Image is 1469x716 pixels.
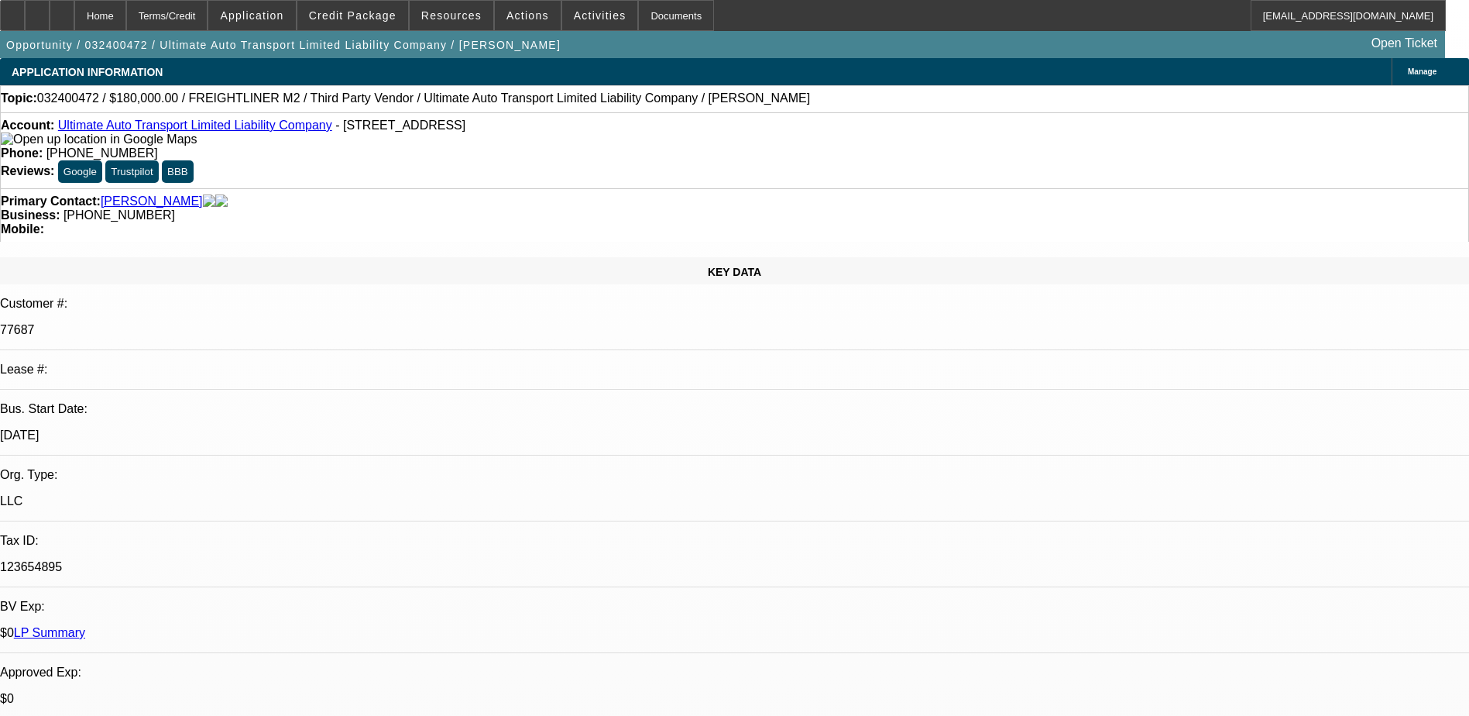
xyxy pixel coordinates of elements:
span: [PHONE_NUMBER] [46,146,158,160]
span: - [STREET_ADDRESS] [335,119,465,132]
span: Credit Package [309,9,396,22]
span: Actions [506,9,549,22]
strong: Mobile: [1,222,44,236]
strong: Business: [1,208,60,222]
span: [PHONE_NUMBER] [63,208,175,222]
a: [PERSON_NAME] [101,194,203,208]
button: Credit Package [297,1,408,30]
img: Open up location in Google Maps [1,133,197,146]
strong: Reviews: [1,164,54,177]
span: APPLICATION INFORMATION [12,66,163,78]
a: View Google Maps [1,133,197,146]
strong: Topic: [1,91,37,105]
button: Application [208,1,295,30]
button: Activities [562,1,638,30]
strong: Primary Contact: [1,194,101,208]
span: Manage [1408,67,1436,76]
a: LP Summary [14,626,85,639]
button: Actions [495,1,561,30]
span: 032400472 / $180,000.00 / FREIGHTLINER M2 / Third Party Vendor / Ultimate Auto Transport Limited ... [37,91,810,105]
button: Google [58,160,102,183]
span: Resources [421,9,482,22]
a: Open Ticket [1365,30,1443,57]
span: Application [220,9,283,22]
strong: Phone: [1,146,43,160]
img: facebook-icon.png [203,194,215,208]
span: Activities [574,9,626,22]
strong: Account: [1,119,54,132]
a: Ultimate Auto Transport Limited Liability Company [58,119,332,132]
button: Resources [410,1,493,30]
button: Trustpilot [105,160,158,183]
span: KEY DATA [708,266,761,278]
img: linkedin-icon.png [215,194,228,208]
span: Opportunity / 032400472 / Ultimate Auto Transport Limited Liability Company / [PERSON_NAME] [6,39,561,51]
button: BBB [162,160,194,183]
